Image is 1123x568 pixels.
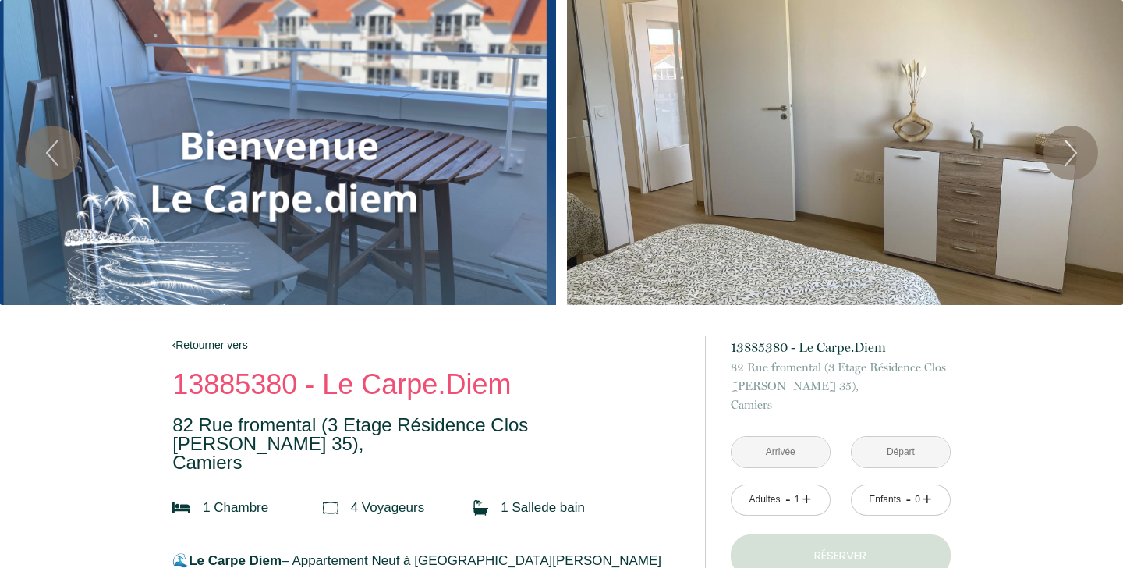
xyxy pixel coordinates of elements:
p: Camiers [731,358,951,414]
a: + [802,488,812,512]
strong: Le Carpe Diem [189,553,282,568]
p: 13885380 - Le Carpe.Diem [172,365,684,404]
p: Réserver [744,546,937,565]
span: s [418,500,425,515]
span: 82 Rue fromental (3 Etage Résidence Clos [PERSON_NAME] 35), [172,416,684,453]
div: Adultes [749,492,780,507]
p: 1 Salle de bain [501,497,585,519]
p: 4 Voyageur [351,497,425,519]
a: - [905,488,911,512]
a: - [785,488,791,512]
p: Camiers [172,416,684,472]
input: Départ [852,437,950,467]
a: Retourner vers [172,336,684,353]
p: 13885380 - Le Carpe.Diem [731,336,951,358]
span: 82 Rue fromental (3 Etage Résidence Clos [PERSON_NAME] 35), [731,358,951,396]
img: guests [323,500,338,516]
p: 1 Chambre [203,497,268,519]
input: Arrivée [732,437,830,467]
div: 1 [793,492,801,507]
button: Next [1043,126,1098,180]
div: Enfants [869,492,901,507]
button: Previous [25,126,80,180]
div: 0 [913,492,921,507]
a: + [923,488,932,512]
